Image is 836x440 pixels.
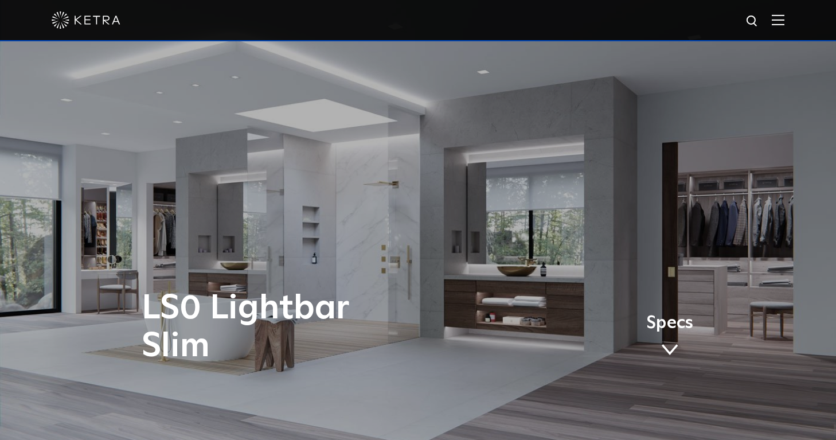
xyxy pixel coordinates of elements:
[745,14,760,29] img: search icon
[142,290,466,365] h1: LS0 Lightbar Slim
[646,315,693,360] a: Specs
[772,14,784,25] img: Hamburger%20Nav.svg
[52,11,120,29] img: ketra-logo-2019-white
[646,315,693,332] span: Specs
